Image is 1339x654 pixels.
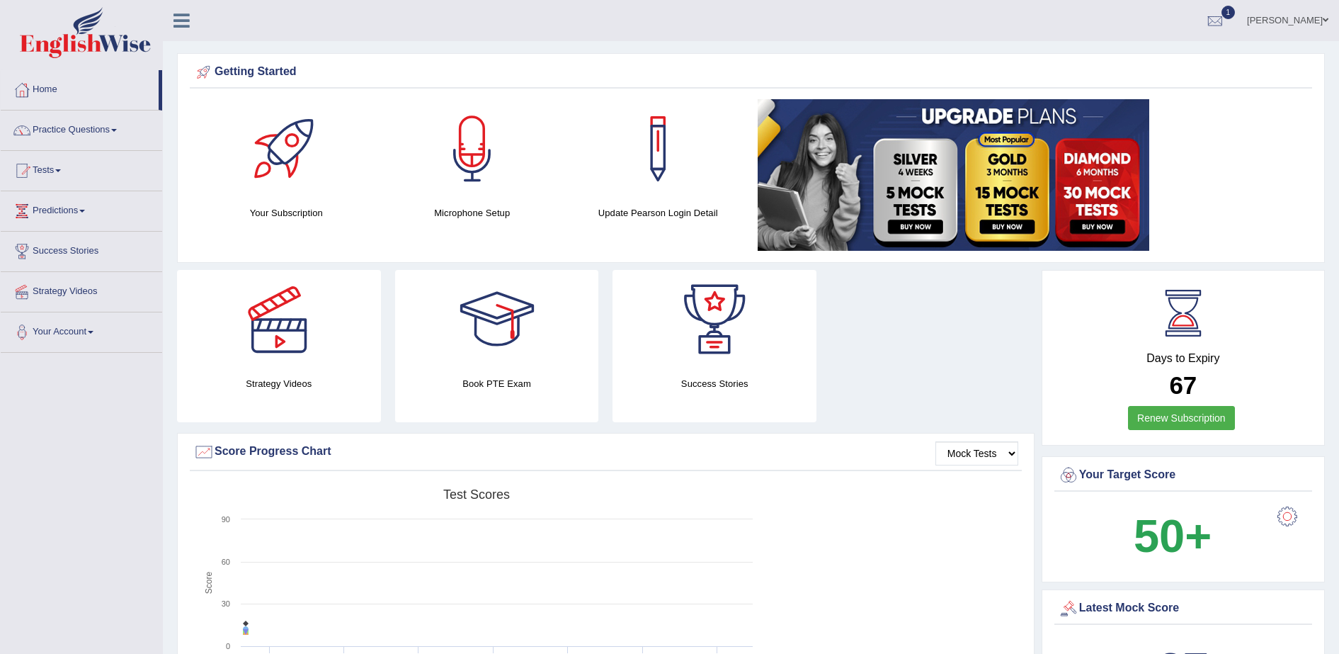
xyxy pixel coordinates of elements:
[1,312,162,348] a: Your Account
[1058,465,1309,486] div: Your Target Score
[572,205,743,220] h4: Update Pearson Login Detail
[204,572,214,594] tspan: Score
[1,151,162,186] a: Tests
[386,205,557,220] h4: Microphone Setup
[612,376,816,391] h4: Success Stories
[226,642,230,650] text: 0
[1,70,159,106] a: Home
[1,191,162,227] a: Predictions
[395,376,599,391] h4: Book PTE Exam
[758,99,1149,251] img: small5.jpg
[443,487,510,502] tspan: Test scores
[193,62,1309,83] div: Getting Started
[1058,598,1309,619] div: Latest Mock Score
[1128,406,1235,430] a: Renew Subscription
[222,599,230,608] text: 30
[1221,6,1236,19] span: 1
[193,441,1018,463] div: Score Progress Chart
[222,515,230,524] text: 90
[222,558,230,566] text: 60
[1134,510,1212,562] b: 50+
[1,272,162,308] a: Strategy Videos
[177,376,381,391] h4: Strategy Videos
[1,232,162,267] a: Success Stories
[1,111,162,146] a: Practice Questions
[1058,352,1309,365] h4: Days to Expiry
[200,205,372,220] h4: Your Subscription
[1169,371,1197,399] b: 67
